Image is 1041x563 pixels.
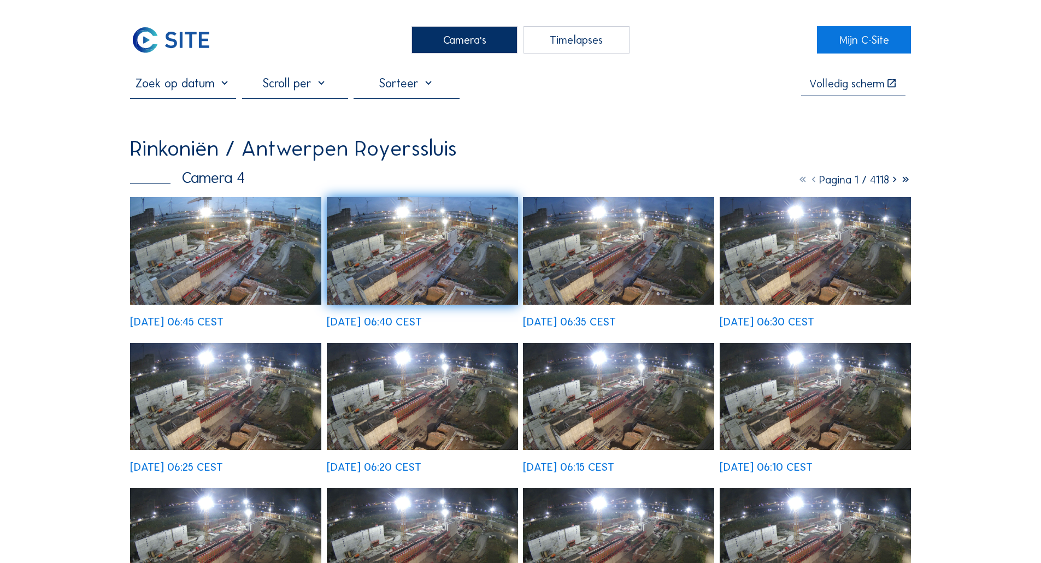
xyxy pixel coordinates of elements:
[720,197,911,305] img: image_52907594
[130,26,212,54] img: C-SITE Logo
[523,197,714,305] img: image_52907752
[130,76,236,91] input: Zoek op datum 󰅀
[327,197,518,305] img: image_52907838
[524,26,630,54] div: Timelapses
[819,173,889,186] span: Pagina 1 / 4118
[809,78,885,89] div: Volledig scherm
[130,26,224,54] a: C-SITE Logo
[327,343,518,451] img: image_52907280
[130,343,321,451] img: image_52907432
[817,26,910,54] a: Mijn C-Site
[130,316,224,327] div: [DATE] 06:45 CEST
[130,197,321,305] img: image_52908006
[411,26,517,54] div: Camera's
[130,461,223,472] div: [DATE] 06:25 CEST
[327,461,421,472] div: [DATE] 06:20 CEST
[130,170,245,185] div: Camera 4
[720,316,814,327] div: [DATE] 06:30 CEST
[327,316,422,327] div: [DATE] 06:40 CEST
[130,138,457,159] div: Rinkoniën / Antwerpen Royerssluis
[720,461,813,472] div: [DATE] 06:10 CEST
[523,343,714,451] img: image_52907191
[523,316,616,327] div: [DATE] 06:35 CEST
[523,461,614,472] div: [DATE] 06:15 CEST
[720,343,911,451] img: image_52907030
